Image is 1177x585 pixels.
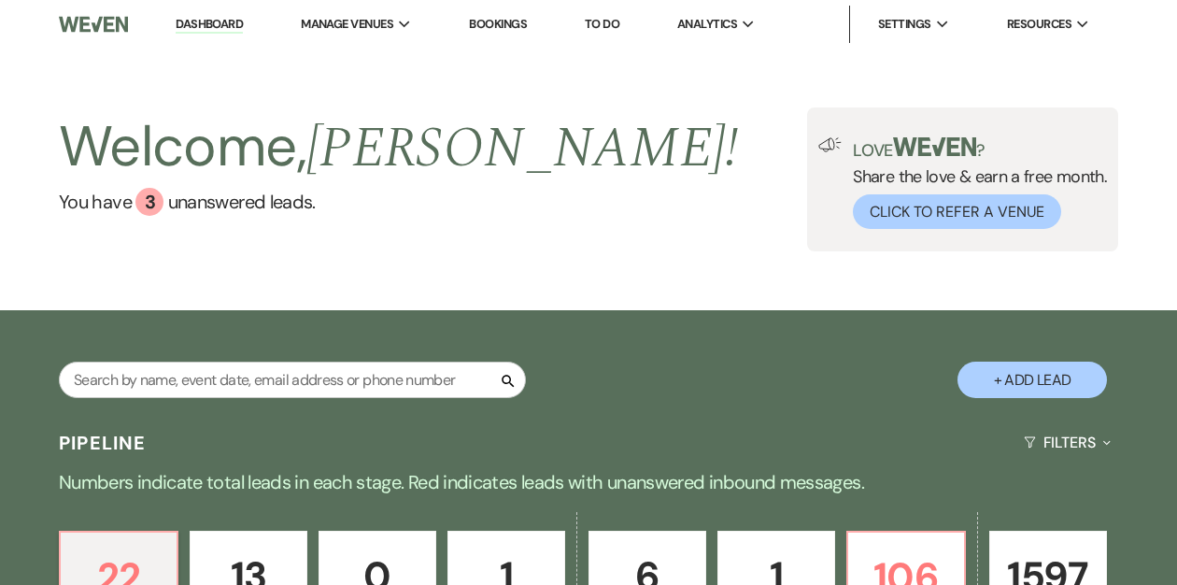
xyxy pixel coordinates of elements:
div: Share the love & earn a free month. [842,137,1107,229]
span: [PERSON_NAME] ! [306,106,738,192]
h2: Welcome, [59,107,738,188]
span: Settings [878,15,931,34]
div: 3 [135,188,163,216]
img: Weven Logo [59,5,128,44]
img: weven-logo-green.svg [893,137,976,156]
a: Bookings [469,16,527,32]
a: You have 3 unanswered leads. [59,188,738,216]
button: Filters [1016,418,1118,467]
a: To Do [585,16,619,32]
button: + Add Lead [957,362,1107,398]
span: Resources [1007,15,1071,34]
button: Click to Refer a Venue [853,194,1061,229]
h3: Pipeline [59,430,147,456]
img: loud-speaker-illustration.svg [818,137,842,152]
span: Manage Venues [301,15,393,34]
a: Dashboard [176,16,243,34]
input: Search by name, event date, email address or phone number [59,362,526,398]
span: Analytics [677,15,737,34]
p: Love ? [853,137,1107,159]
